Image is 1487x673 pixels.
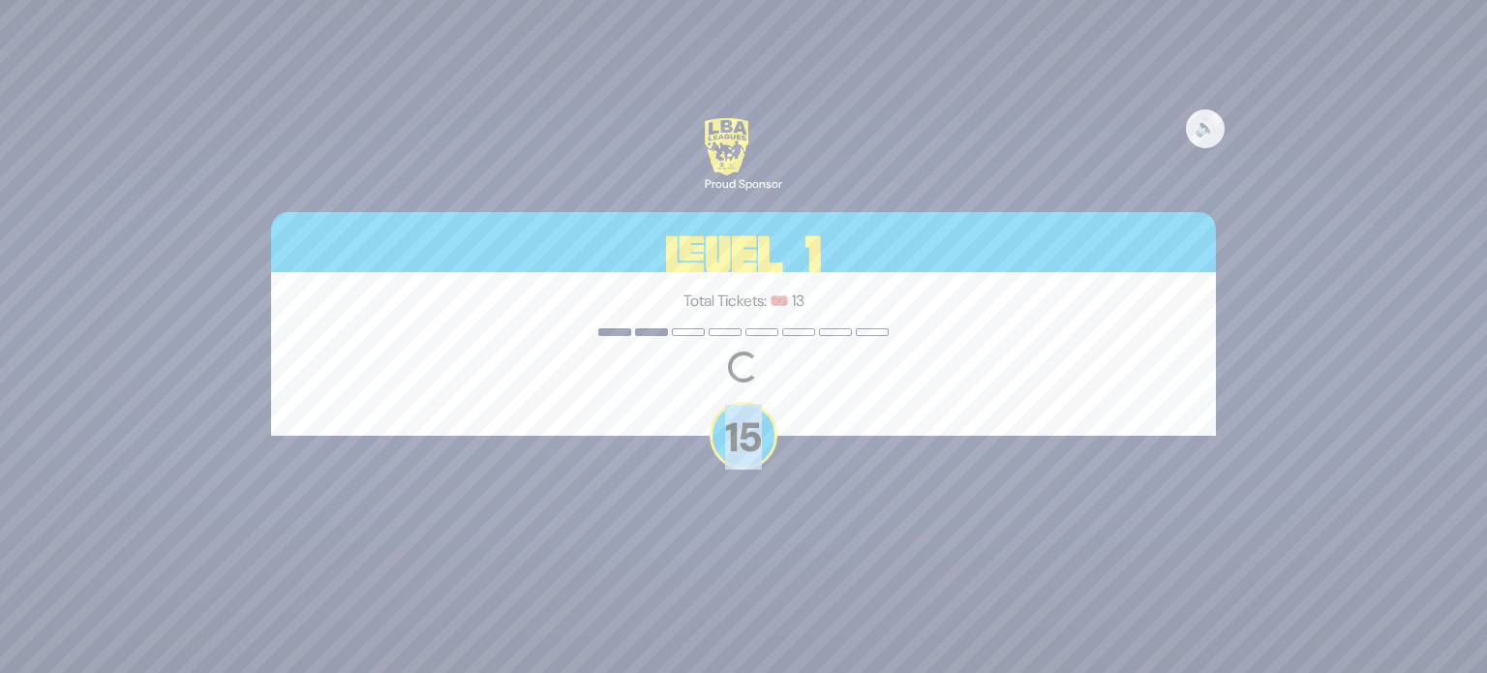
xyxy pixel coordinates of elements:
[271,212,1216,299] h3: Level 1
[288,290,1199,313] p: Total Tickets: 🎟️ 13
[705,175,782,193] div: Proud Sponsor
[710,402,777,470] p: 15
[705,118,748,176] img: LBA
[1186,109,1225,148] button: 🔊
